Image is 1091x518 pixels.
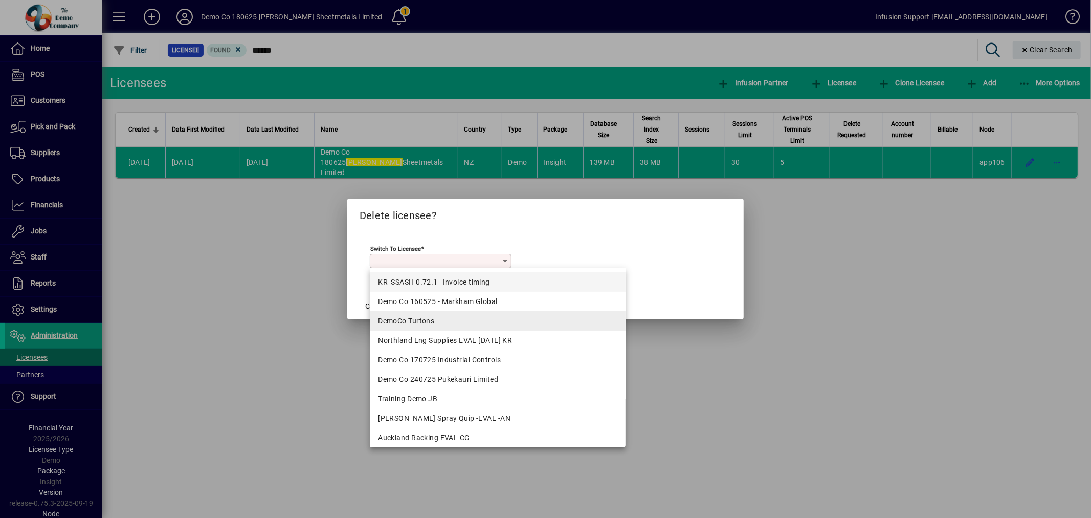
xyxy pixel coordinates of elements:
[370,370,626,389] mat-option: Demo Co 240725 Pukekauri Limited
[370,408,626,428] mat-option: Calnan Spray Quip -EVAL -AN
[365,301,387,312] span: Cancel
[378,413,617,424] div: [PERSON_NAME] Spray Quip -EVAL -AN
[360,297,392,315] button: Cancel
[378,277,617,288] div: KR_SSASH 0.72.1 _Invoice timing
[347,199,744,228] h2: Delete licensee?
[370,428,626,447] mat-option: Auckland Racking EVAL CG
[370,389,626,408] mat-option: Training Demo JB
[378,355,617,365] div: Demo Co 170725 Industrial Controls
[370,272,626,292] mat-option: KR_SSASH 0.72.1 _Invoice timing
[378,433,617,443] div: Auckland Racking EVAL CG
[378,296,617,307] div: Demo Co 160525 - Markham Global
[370,350,626,370] mat-option: Demo Co 170725 Industrial Controls
[370,245,421,252] mat-label: Switch to licensee
[370,292,626,311] mat-option: Demo Co 160525 - Markham Global
[378,394,617,404] div: Training Demo JB
[378,374,617,385] div: Demo Co 240725 Pukekauri Limited
[370,311,626,331] mat-option: DemoCo Turtons
[378,316,617,327] div: DemoCo Turtons
[378,335,617,346] div: Northland Eng Supplies EVAL [DATE] KR
[370,331,626,350] mat-option: Northland Eng Supplies EVAL 19MAR25 KR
